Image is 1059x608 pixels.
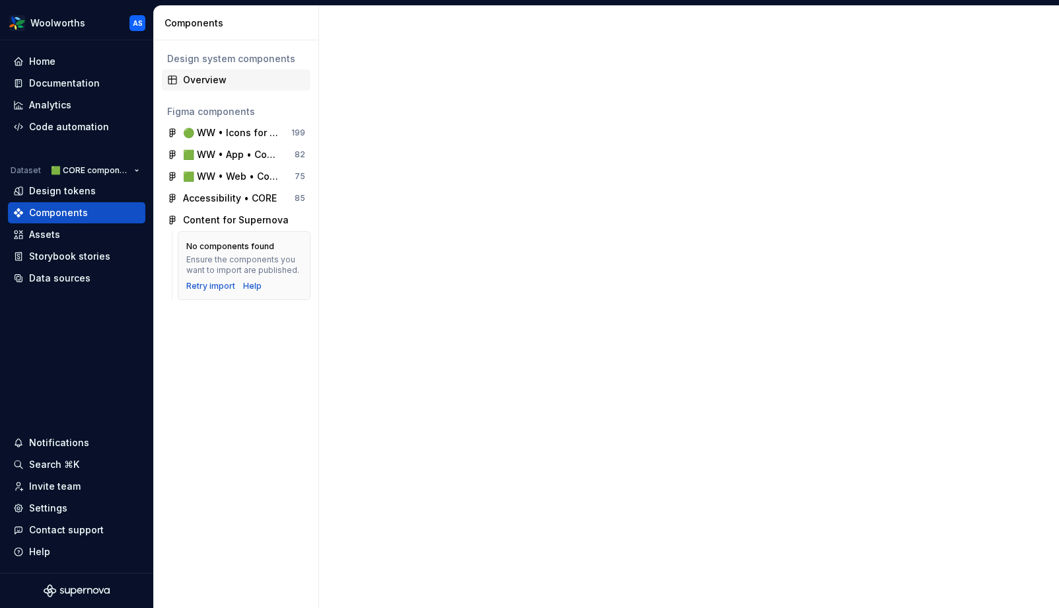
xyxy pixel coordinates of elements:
div: Contact support [29,523,104,537]
div: Components [164,17,313,30]
div: Content for Supernova [183,213,289,227]
div: Home [29,55,55,68]
div: Search ⌘K [29,458,79,471]
button: Retry import [186,281,235,291]
a: Settings [8,498,145,519]
div: 🟩 WW • Web • Component Library for [GEOGRAPHIC_DATA] (CORE) [183,170,281,183]
div: 🟩 WW • App • Component Library for [GEOGRAPHIC_DATA] (CORE) [183,148,281,161]
a: Home [8,51,145,72]
div: Code automation [29,120,109,133]
div: Accessibility • CORE [183,192,277,205]
a: Design tokens [8,180,145,202]
div: 85 [295,193,305,204]
a: 🟩 WW • App • Component Library for [GEOGRAPHIC_DATA] (CORE)82 [162,144,310,165]
a: 🟢 WW • Icons for Woolworths (CORE)199 [162,122,310,143]
div: 🟢 WW • Icons for Woolworths (CORE) [183,126,281,139]
div: Analytics [29,98,71,112]
div: Assets [29,228,60,241]
img: 551ca721-6c59-42a7-accd-e26345b0b9d6.png [9,15,25,31]
div: Invite team [29,480,81,493]
a: Code automation [8,116,145,137]
div: AS [133,18,143,28]
div: Help [29,545,50,558]
div: 199 [291,128,305,138]
div: Storybook stories [29,250,110,263]
div: Notifications [29,436,89,449]
a: Assets [8,224,145,245]
button: Help [8,541,145,562]
button: Search ⌘K [8,454,145,475]
svg: Supernova Logo [44,584,110,597]
div: 82 [295,149,305,160]
a: 🟩 WW • Web • Component Library for [GEOGRAPHIC_DATA] (CORE)75 [162,166,310,187]
div: Figma components [167,105,305,118]
button: WoolworthsAS [3,9,151,37]
a: Invite team [8,476,145,497]
div: 75 [295,171,305,182]
button: 🟩 CORE components [45,161,145,180]
a: Storybook stories [8,246,145,267]
a: Components [8,202,145,223]
a: Documentation [8,73,145,94]
button: Contact support [8,519,145,541]
div: Design system components [167,52,305,65]
div: Settings [29,502,67,515]
a: Content for Supernova [162,209,310,231]
button: Notifications [8,432,145,453]
div: No components found [186,241,274,252]
div: Overview [183,73,305,87]
a: Data sources [8,268,145,289]
div: Data sources [29,272,91,285]
span: 🟩 CORE components [51,165,129,176]
a: Help [243,281,262,291]
a: Accessibility • CORE85 [162,188,310,209]
a: Overview [162,69,310,91]
div: Dataset [11,165,41,176]
div: Design tokens [29,184,96,198]
div: Components [29,206,88,219]
a: Analytics [8,95,145,116]
div: Woolworths [30,17,85,30]
div: Documentation [29,77,100,90]
div: Ensure the components you want to import are published. [186,254,302,276]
